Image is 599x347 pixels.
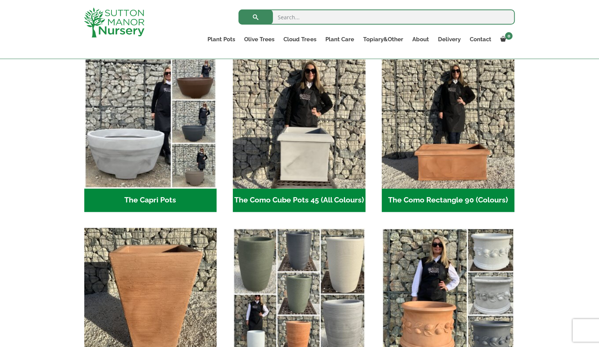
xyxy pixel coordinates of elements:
[407,34,433,45] a: About
[495,34,515,45] a: 0
[382,56,514,212] a: Visit product category The Como Rectangle 90 (Colours)
[320,34,358,45] a: Plant Care
[233,56,365,189] img: The Como Cube Pots 45 (All Colours)
[382,56,514,189] img: The Como Rectangle 90 (Colours)
[84,188,217,212] h2: The Capri Pots
[433,34,465,45] a: Delivery
[84,56,217,189] img: The Capri Pots
[358,34,407,45] a: Topiary&Other
[203,34,240,45] a: Plant Pots
[233,56,365,212] a: Visit product category The Como Cube Pots 45 (All Colours)
[279,34,320,45] a: Cloud Trees
[238,9,515,25] input: Search...
[233,188,365,212] h2: The Como Cube Pots 45 (All Colours)
[465,34,495,45] a: Contact
[505,32,512,40] span: 0
[84,8,144,37] img: logo
[84,56,217,212] a: Visit product category The Capri Pots
[240,34,279,45] a: Olive Trees
[382,188,514,212] h2: The Como Rectangle 90 (Colours)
